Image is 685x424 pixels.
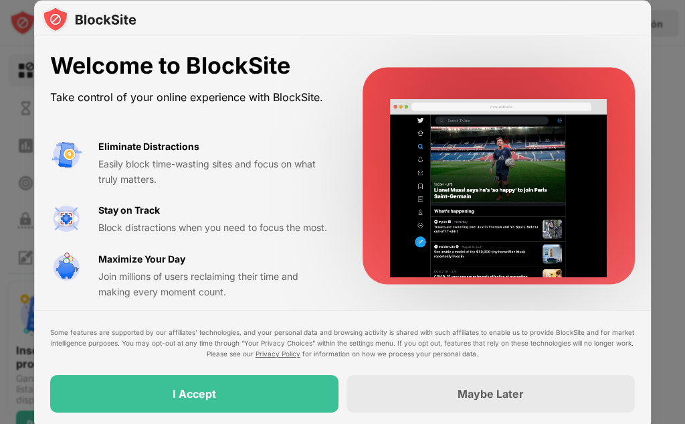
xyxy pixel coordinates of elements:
[42,5,136,32] img: logo-blocksite.svg
[173,387,216,401] div: I Accept
[98,269,330,299] div: Join millions of users reclaiming their time and making every moment count.
[50,52,330,80] div: Welcome to BlockSite
[98,203,160,218] div: Stay on Track
[50,327,635,359] div: Some features are supported by our affiliates’ technologies, and your personal data and browsing ...
[98,157,330,187] div: Easily block time-wasting sites and focus on what truly matters.
[256,350,300,358] a: Privacy Policy
[98,220,330,235] div: Block distractions when you need to focus the most.
[50,203,82,235] img: value-focus.svg
[50,88,330,107] div: Take control of your online experience with BlockSite.
[50,251,82,283] img: value-safe-time.svg
[98,251,185,266] div: Maximize Your Day
[98,139,199,153] div: Eliminate Distractions
[50,139,82,171] img: value-avoid-distractions.svg
[458,387,524,401] div: Maybe Later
